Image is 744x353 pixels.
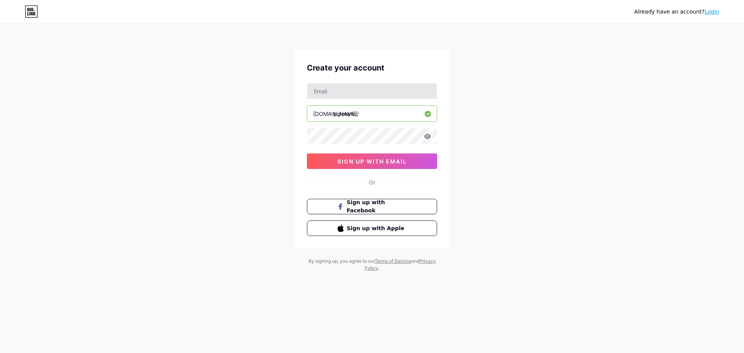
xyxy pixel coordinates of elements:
[634,8,719,16] div: Already have an account?
[375,258,411,264] a: Terms of Service
[307,153,437,169] button: sign up with email
[313,110,359,118] div: [DOMAIN_NAME]/
[704,9,719,15] a: Login
[306,258,438,272] div: By signing up, you agree to our and .
[307,106,437,121] input: username
[347,224,407,232] span: Sign up with Apple
[307,220,437,236] button: Sign up with Apple
[338,158,407,165] span: sign up with email
[307,83,437,99] input: Email
[369,178,375,186] div: Or
[307,199,437,214] button: Sign up with Facebook
[347,198,407,215] span: Sign up with Facebook
[307,62,437,74] div: Create your account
